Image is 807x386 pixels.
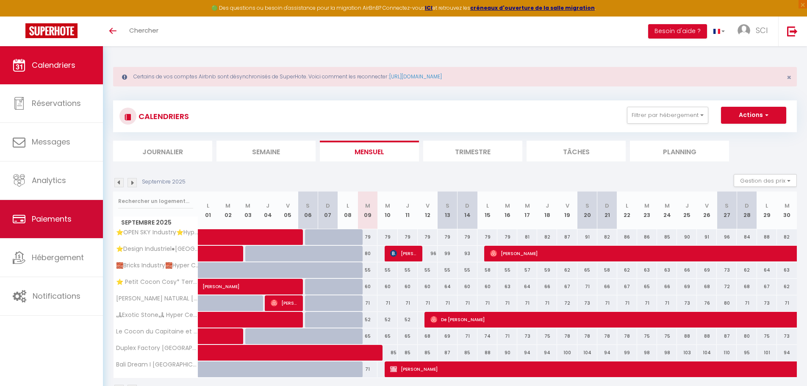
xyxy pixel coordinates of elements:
div: 96 [418,246,438,261]
div: 60 [477,279,497,294]
abbr: L [347,202,349,210]
div: 71 [458,328,477,344]
abbr: S [446,202,449,210]
abbr: L [207,202,209,210]
div: 98 [657,345,677,361]
div: 55 [497,262,517,278]
th: 10 [377,192,397,229]
a: ICI [425,4,433,11]
div: 73 [577,295,597,311]
div: 63 [777,262,797,278]
div: 75 [537,328,557,344]
span: ⭐OPEN SKY Industry⭐Hyper Centre⛲ [PERSON_NAME][GEOGRAPHIC_DATA] [115,229,200,236]
th: 24 [657,192,677,229]
th: 20 [577,192,597,229]
div: 64 [438,279,458,294]
div: 75 [757,328,777,344]
div: 91 [697,229,717,245]
div: 62 [617,262,637,278]
div: 95 [737,345,757,361]
div: 68 [418,328,438,344]
div: 79 [458,229,477,245]
div: 85 [377,345,397,361]
div: 66 [597,279,617,294]
th: 02 [218,192,238,229]
th: 11 [398,192,418,229]
th: 06 [298,192,318,229]
span: Le Cocon du Capitaine et son [PERSON_NAME] Privatif [115,328,200,335]
div: 64 [757,262,777,278]
p: Septembre 2025 [142,178,186,186]
span: Calendriers [32,60,75,70]
div: 67 [617,279,637,294]
div: 60 [358,279,377,294]
div: 58 [597,262,617,278]
div: 84 [737,229,757,245]
span: ⭐Design Industriel●[GEOGRAPHIC_DATA]● Piscine⭐ [115,246,200,252]
div: 55 [458,262,477,278]
div: 94 [517,345,537,361]
div: 88 [677,328,697,344]
abbr: M [525,202,530,210]
th: 01 [198,192,218,229]
abbr: M [385,202,390,210]
div: 98 [637,345,657,361]
a: créneaux d'ouverture de la salle migration [470,4,595,11]
div: 62 [737,262,757,278]
div: 110 [717,345,737,361]
div: 52 [358,312,377,328]
div: 79 [358,229,377,245]
div: 79 [497,229,517,245]
div: 52 [377,312,397,328]
abbr: L [765,202,768,210]
div: 104 [577,345,597,361]
span: [PERSON_NAME] [271,295,297,311]
a: [PERSON_NAME] [198,279,218,295]
abbr: V [286,202,290,210]
div: 94 [777,345,797,361]
abbr: D [605,202,609,210]
div: 88 [697,328,717,344]
abbr: M [505,202,510,210]
abbr: J [266,202,269,210]
img: logout [787,26,798,36]
div: 64 [517,279,537,294]
span: Réservations [32,98,81,108]
div: 55 [358,262,377,278]
div: 78 [597,328,617,344]
a: Chercher [123,17,165,46]
div: 85 [458,345,477,361]
div: 58 [477,262,497,278]
h3: CALENDRIERS [136,107,189,126]
a: ... SCI [731,17,778,46]
div: 80 [717,295,737,311]
div: 75 [637,328,657,344]
abbr: M [365,202,370,210]
th: 07 [318,192,338,229]
div: 87 [717,328,737,344]
button: Actions [721,107,786,124]
th: 08 [338,192,358,229]
div: 71 [418,295,438,311]
div: 69 [677,279,697,294]
div: 71 [617,295,637,311]
div: 55 [398,262,418,278]
abbr: L [626,202,628,210]
th: 16 [497,192,517,229]
span: Septembre 2025 [114,217,198,229]
div: 80 [737,328,757,344]
li: Journalier [113,141,212,161]
abbr: V [566,202,569,210]
abbr: S [585,202,589,210]
div: 68 [697,279,717,294]
div: 52 [398,312,418,328]
div: 100 [557,345,577,361]
div: 71 [517,295,537,311]
div: 93 [458,246,477,261]
div: 71 [597,295,617,311]
div: 73 [517,328,537,344]
abbr: S [306,202,310,210]
div: 76 [697,295,717,311]
div: 71 [537,295,557,311]
abbr: M [785,202,790,210]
